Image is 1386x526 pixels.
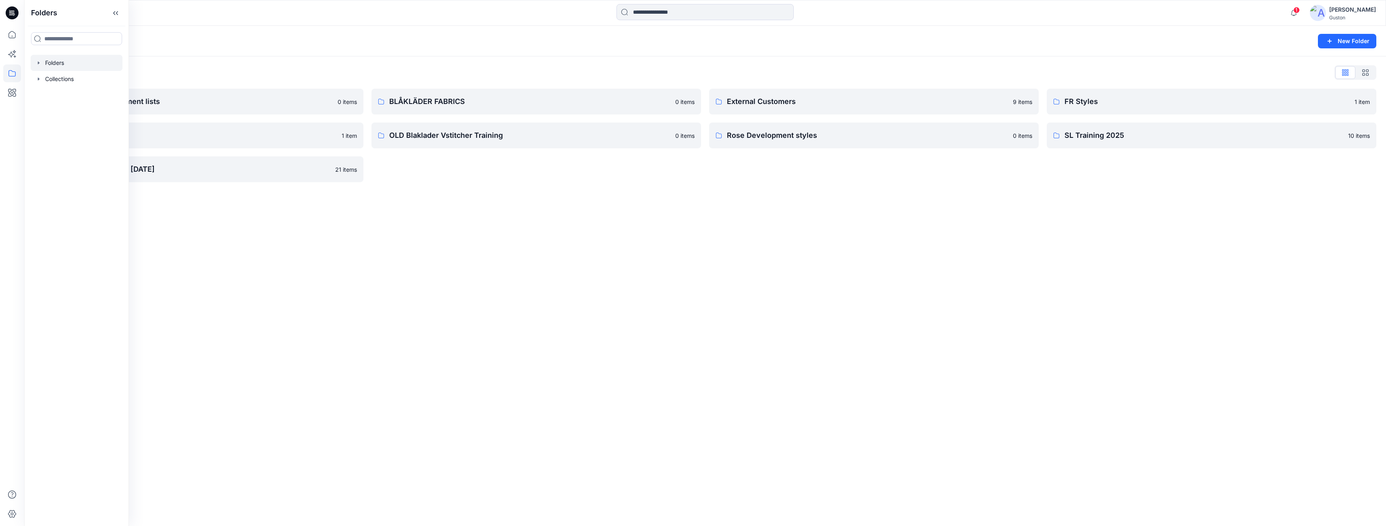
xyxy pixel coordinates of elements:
p: FR Styles [1064,96,1350,107]
div: Guston [1329,15,1376,21]
p: SL Training 2025 [1064,130,1343,141]
button: New Folder [1318,34,1376,48]
p: 0 items [675,98,695,106]
p: OLD Blaklader Vstitcher Training [389,130,670,141]
p: BLÅKLÄDER FABRICS [389,96,670,107]
a: SL Training 202510 items [1047,123,1376,148]
p: Training Folder May + [DATE] [52,164,330,175]
span: 1 [1293,7,1300,13]
p: 0 items [338,98,357,106]
p: 1 item [1355,98,1370,106]
a: OLD Blaklader trials1 item [34,123,363,148]
img: avatar [1310,5,1326,21]
p: 21 items [335,165,357,174]
p: Avatars and measurement lists [52,96,333,107]
p: OLD Blaklader trials [52,130,337,141]
p: 10 items [1348,131,1370,140]
a: BLÅKLÄDER FABRICS0 items [371,89,701,114]
p: Rose Development styles [727,130,1008,141]
p: 0 items [675,131,695,140]
a: Training Folder May + [DATE]21 items [34,156,363,182]
p: External Customers [727,96,1008,107]
a: OLD Blaklader Vstitcher Training0 items [371,123,701,148]
a: FR Styles1 item [1047,89,1376,114]
p: 9 items [1013,98,1032,106]
p: 1 item [342,131,357,140]
div: [PERSON_NAME] [1329,5,1376,15]
p: 0 items [1013,131,1032,140]
a: Rose Development styles0 items [709,123,1039,148]
a: Avatars and measurement lists0 items [34,89,363,114]
a: External Customers9 items [709,89,1039,114]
